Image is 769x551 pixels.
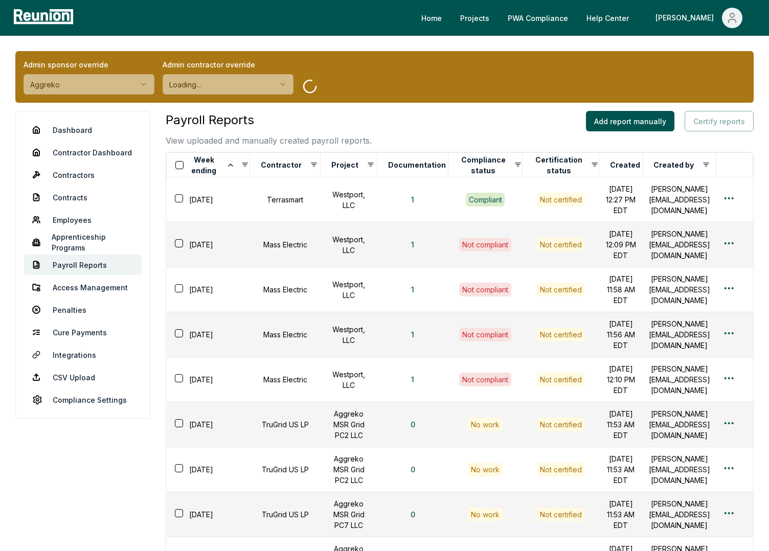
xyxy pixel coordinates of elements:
button: Created [608,155,642,175]
button: Not certified [537,193,585,206]
td: [PERSON_NAME][EMAIL_ADDRESS][DOMAIN_NAME] [643,492,716,537]
label: Admin sponsor override [24,59,154,70]
button: 0 [402,460,423,480]
a: Access Management [24,277,142,297]
td: Aggreko MSR Grid PC2 LLC [321,447,377,492]
a: Projects [452,8,497,28]
td: Mass Electric [250,357,321,402]
button: Not certified [537,463,585,476]
div: [DATE] [173,417,250,432]
td: Westport, LLC [321,357,377,402]
td: [DATE] 11:53 AM EDT [599,402,643,447]
td: [PERSON_NAME][EMAIL_ADDRESS][DOMAIN_NAME] [643,312,716,357]
td: Mass Electric [250,222,321,267]
td: [PERSON_NAME][EMAIL_ADDRESS][DOMAIN_NAME] [643,222,716,267]
a: Dashboard [24,120,142,140]
td: [DATE] 12:27 PM EDT [599,177,643,222]
button: Not certified [537,508,585,521]
div: Compliant [466,193,505,206]
td: [DATE] 11:58 AM EDT [599,267,643,312]
td: [DATE] 12:09 PM EDT [599,222,643,267]
td: TruGrid US LP [250,447,321,492]
button: Project [329,155,360,175]
td: [DATE] 11:53 AM EDT [599,492,643,537]
button: 1 [403,280,422,300]
td: Westport, LLC [321,267,377,312]
button: 0 [402,415,423,435]
a: Help Center [578,8,637,28]
div: No work [468,463,503,476]
td: [PERSON_NAME][EMAIL_ADDRESS][DOMAIN_NAME] [643,447,716,492]
button: Not certified [537,238,585,251]
button: Documentation [386,155,448,175]
td: Mass Electric [250,267,321,312]
a: PWA Compliance [500,8,576,28]
td: [DATE] 11:53 AM EDT [599,447,643,492]
td: [PERSON_NAME][EMAIL_ADDRESS][DOMAIN_NAME] [643,267,716,312]
a: Contracts [24,187,142,208]
div: [DATE] [173,462,250,477]
td: [PERSON_NAME][EMAIL_ADDRESS][DOMAIN_NAME] [643,177,716,222]
a: Apprenticeship Programs [24,232,142,252]
button: 1 [403,370,422,390]
td: Westport, LLC [321,222,377,267]
nav: Main [413,8,759,28]
td: Mass Electric [250,312,321,357]
button: 0 [402,504,423,525]
a: Penalties [24,300,142,320]
button: Add report manually [586,111,674,131]
p: View uploaded and manually created payroll reports. [166,134,372,147]
button: Not certified [537,418,585,431]
div: [DATE] [173,282,250,297]
td: TruGrid US LP [250,402,321,447]
a: Contractor Dashboard [24,142,142,163]
a: Integrations [24,345,142,365]
button: Created by [651,155,696,175]
a: Home [413,8,450,28]
div: [DATE] [173,327,250,342]
td: [DATE] 12:10 PM EDT [599,357,643,402]
td: [PERSON_NAME][EMAIL_ADDRESS][DOMAIN_NAME] [643,357,716,402]
td: Aggreko MSR Grid PC7 LLC [321,492,377,537]
button: Certification status [531,155,586,175]
button: Compliance status [457,155,510,175]
div: Not compliant [459,373,511,386]
div: Not compliant [459,238,511,251]
button: 1 [403,235,422,255]
div: [DATE] [173,237,250,252]
div: [DATE] [173,372,250,387]
td: [DATE] 11:56 AM EDT [599,312,643,357]
button: Not certified [537,328,585,341]
button: Not certified [537,283,585,296]
a: Cure Payments [24,322,142,342]
h3: Payroll Reports [166,111,372,129]
div: [DATE] [173,507,250,522]
div: [DATE] [173,192,250,207]
button: Contractor [259,155,304,175]
a: CSV Upload [24,367,142,387]
div: Not compliant [459,283,511,296]
div: No work [468,418,503,431]
div: Not compliant [459,328,511,341]
td: Aggreko MSR Grid PC2 LLC [321,402,377,447]
button: 1 [403,190,422,210]
a: Compliance Settings [24,389,142,410]
a: Employees [24,210,142,230]
td: Terrasmart [250,177,321,222]
button: [PERSON_NAME] [647,8,751,28]
td: TruGrid US LP [250,492,321,537]
td: [PERSON_NAME][EMAIL_ADDRESS][DOMAIN_NAME] [643,402,716,447]
td: Westport, LLC [321,312,377,357]
label: Admin contractor override [163,59,293,70]
div: [PERSON_NAME] [655,8,718,28]
button: Not certified [537,373,585,386]
a: Payroll Reports [24,255,142,275]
